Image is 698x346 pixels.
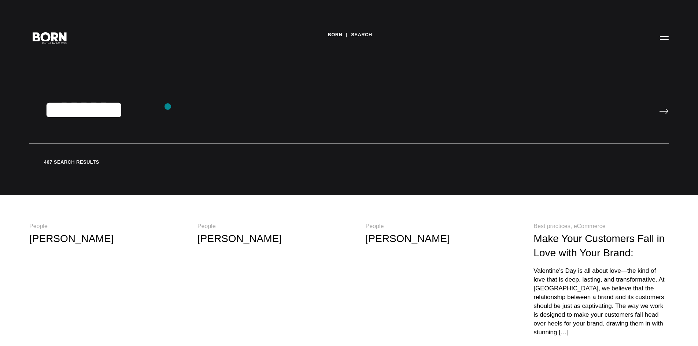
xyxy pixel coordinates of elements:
a: [PERSON_NAME] [29,233,114,244]
a: BORN [328,29,342,40]
strong: People [197,223,216,229]
strong: People [366,223,384,229]
a: [PERSON_NAME] [366,233,450,244]
input: Submit [659,108,669,114]
span: eCommerce [574,223,606,229]
a: Make Your Customers Fall in Love with Your Brand: [533,233,665,258]
a: Search [351,29,372,40]
a: [PERSON_NAME] [197,233,282,244]
button: Open [655,30,673,45]
span: Best practices [533,223,573,229]
div: 467 search results [29,159,669,166]
strong: People [29,223,48,229]
div: Valentine’s Day is all about love—the kind of love that is deep, lasting, and transformative. At ... [533,267,669,337]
